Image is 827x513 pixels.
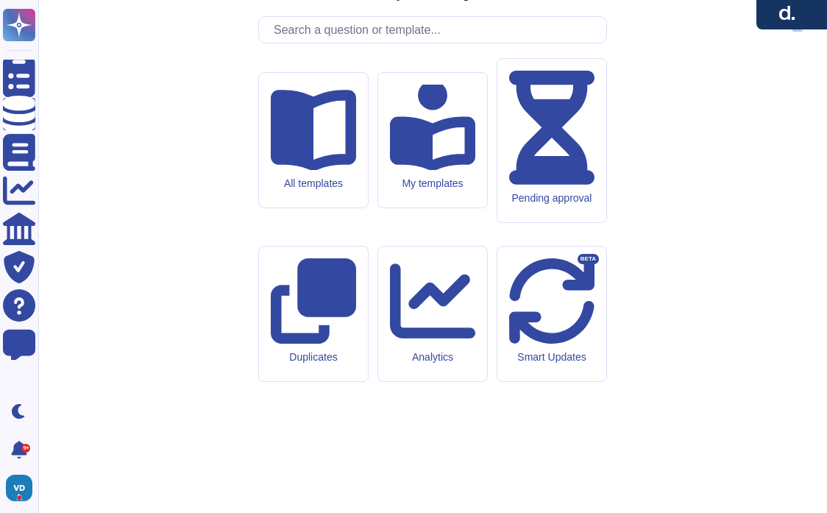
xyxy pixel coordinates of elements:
[21,444,30,453] div: 9+
[6,475,32,501] img: user
[509,351,594,364] div: Smart Updates
[3,472,43,504] button: user
[578,254,599,264] div: BETA
[509,192,594,205] div: Pending approval
[390,351,475,364] div: Analytics
[271,351,356,364] div: Duplicates
[390,177,475,190] div: My templates
[266,17,606,43] input: Search a question or template...
[271,177,356,190] div: All templates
